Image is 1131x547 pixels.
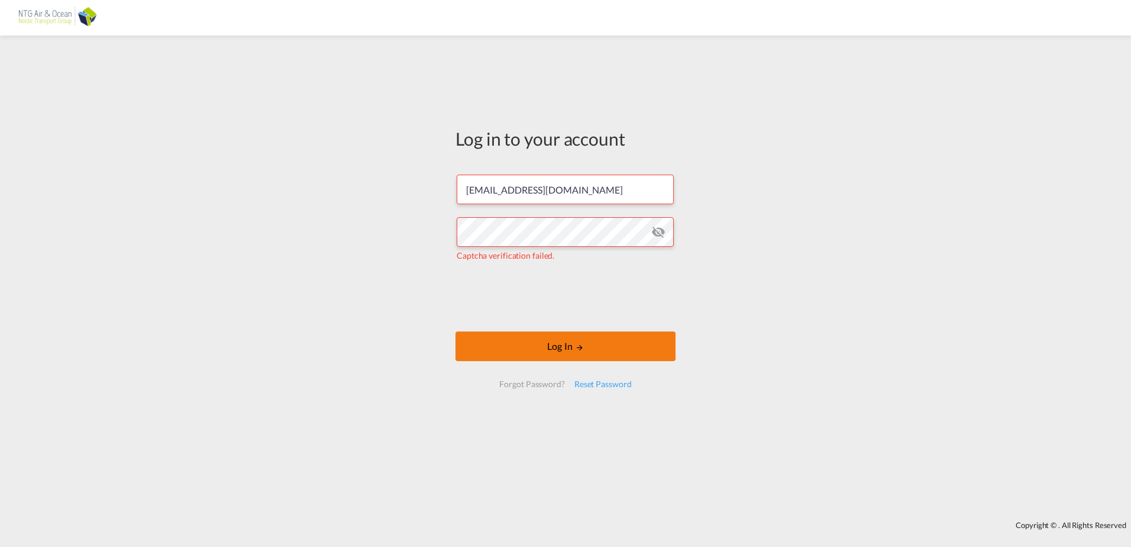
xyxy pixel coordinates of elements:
iframe: reCAPTCHA [476,273,655,320]
md-icon: icon-eye-off [651,225,665,239]
div: Reset Password [570,374,636,395]
input: Enter email/phone number [457,175,674,204]
img: af31b1c0b01f11ecbc353f8e72265e29.png [18,5,98,31]
button: LOGIN [455,332,676,361]
span: Captcha verification failed. [457,250,554,260]
div: Log in to your account [455,126,676,151]
div: Forgot Password? [495,374,569,395]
